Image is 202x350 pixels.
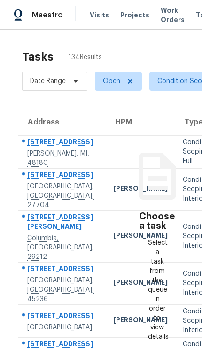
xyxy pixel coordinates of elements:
[103,77,120,86] span: Open
[18,109,106,135] th: Address
[113,231,168,242] div: [PERSON_NAME]
[22,52,54,62] h2: Tasks
[32,10,63,20] span: Maestro
[148,238,166,342] div: Select a task from the queue in order to view details
[113,315,168,327] div: [PERSON_NAME]
[120,10,149,20] span: Projects
[139,212,175,231] h3: Choose a task
[69,53,102,62] span: 134 Results
[90,10,109,20] span: Visits
[113,184,168,195] div: [PERSON_NAME]
[106,109,175,135] th: HPM
[161,6,185,24] span: Work Orders
[30,77,66,86] span: Date Range
[113,278,168,289] div: [PERSON_NAME]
